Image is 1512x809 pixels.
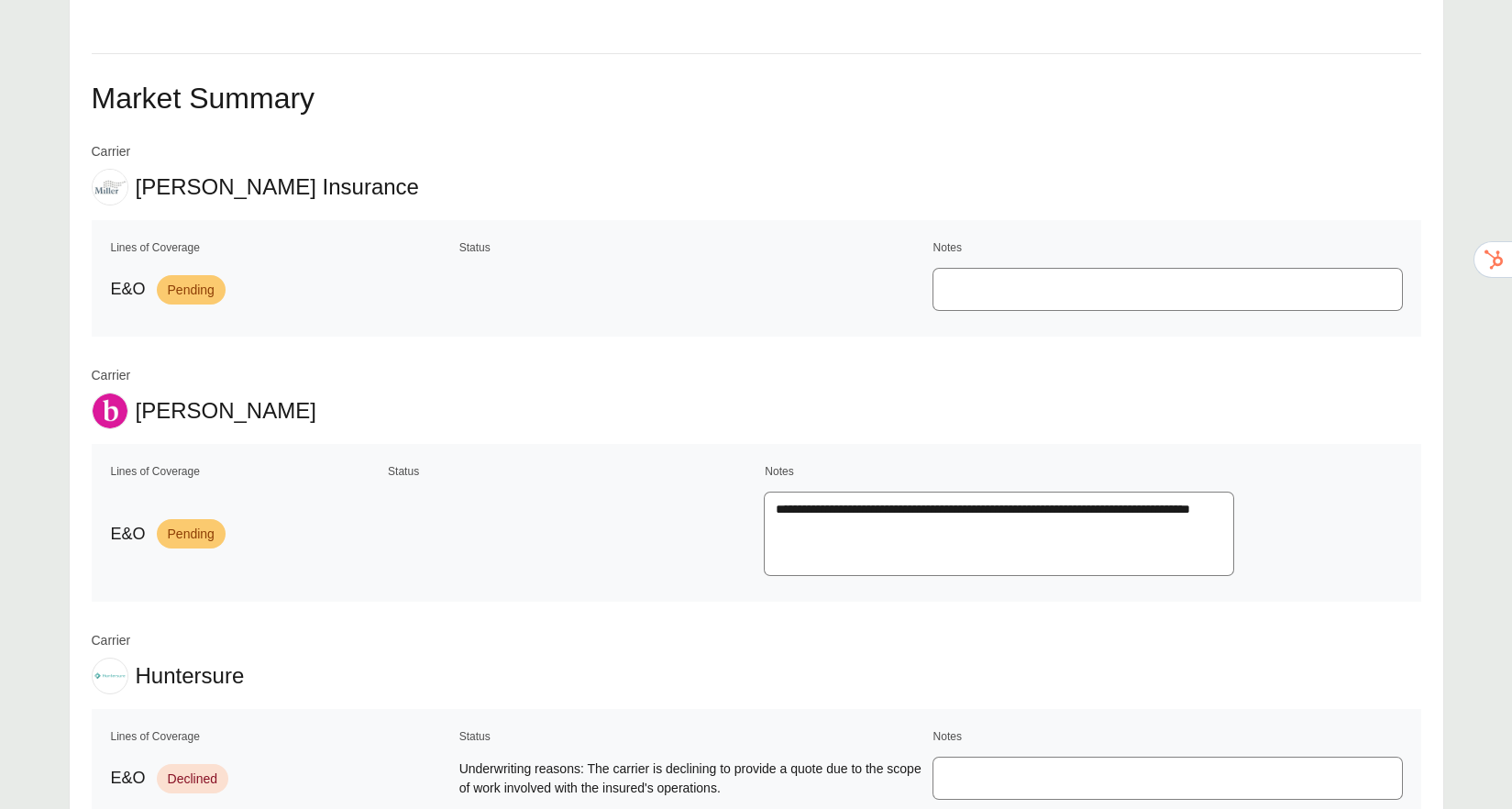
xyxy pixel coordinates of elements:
th: Lines of Coverage [110,727,455,746]
h2: Market Summary [92,83,1421,113]
th: Lines of Coverage [110,462,384,481]
span: Carrier [92,142,419,161]
span: [PERSON_NAME] [136,397,316,425]
th: Status [458,238,929,257]
span: E&O [111,277,146,302]
th: Notes [933,238,1403,257]
span: Carrier [92,631,245,650]
span: E&O [111,766,146,791]
span: Underwriting reasons: The carrier is declining to provide a quote due to the scope of work involv... [459,759,928,798]
th: Notes [764,462,1402,481]
span: Pending [157,275,226,305]
span: Declined [157,764,228,793]
span: Huntersure [136,662,245,690]
span: Carrier [92,366,316,385]
th: Lines of Coverage [110,238,455,257]
th: Status [458,727,929,746]
img: Beazley [93,393,127,428]
span: E&O [111,522,146,547]
span: Pending [157,519,226,549]
th: Notes [933,727,1403,746]
span: [PERSON_NAME] Insurance [136,173,419,201]
img: Miller Insurance [93,170,127,205]
th: Status [387,462,760,481]
img: Huntersure [93,672,127,680]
